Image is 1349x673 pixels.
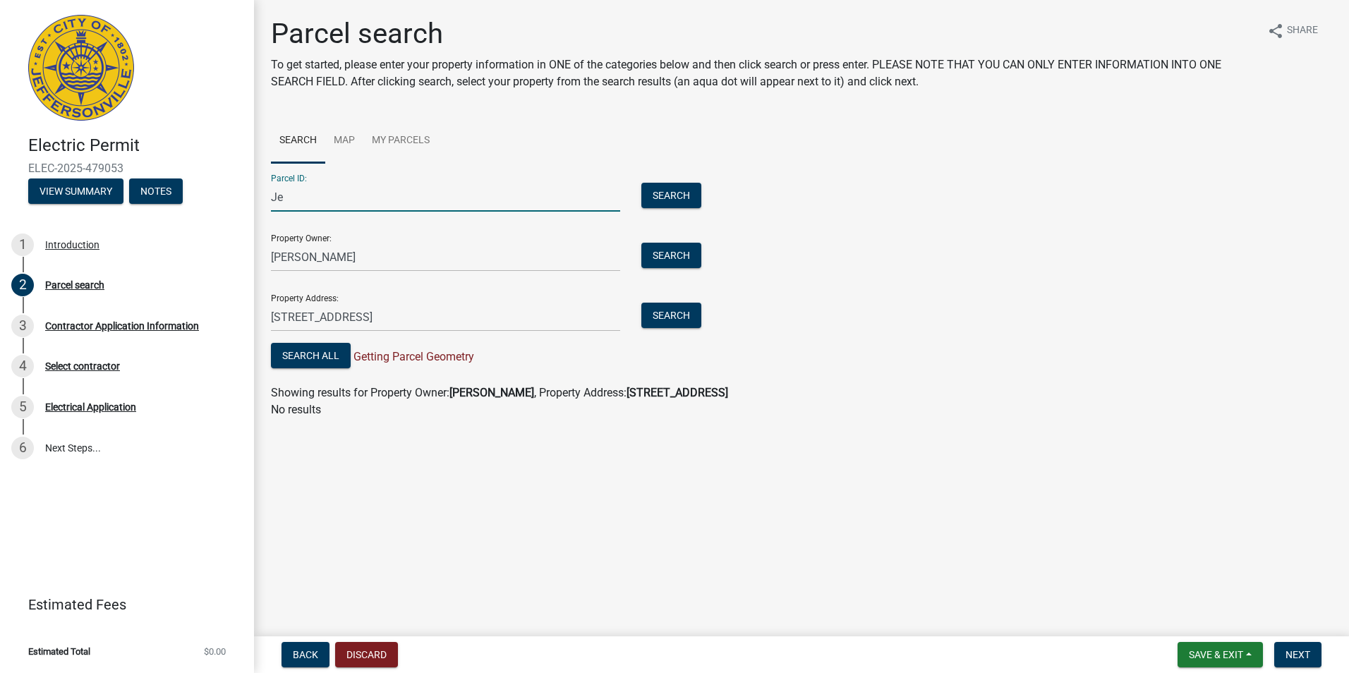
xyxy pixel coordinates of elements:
div: 1 [11,234,34,256]
div: Select contractor [45,361,120,371]
button: Discard [335,642,398,667]
div: Parcel search [45,280,104,290]
a: My Parcels [363,119,438,164]
span: Estimated Total [28,647,90,656]
button: shareShare [1256,17,1329,44]
p: No results [271,401,1332,418]
button: Search [641,183,701,208]
a: Estimated Fees [11,590,231,619]
button: Save & Exit [1178,642,1263,667]
a: Map [325,119,363,164]
button: Back [282,642,329,667]
span: Save & Exit [1189,649,1243,660]
button: Search [641,303,701,328]
button: Search [641,243,701,268]
h4: Electric Permit [28,135,243,156]
span: Share [1287,23,1318,40]
div: Contractor Application Information [45,321,199,331]
strong: [STREET_ADDRESS] [627,386,728,399]
div: Showing results for Property Owner: , Property Address: [271,384,1332,401]
span: Back [293,649,318,660]
img: City of Jeffersonville, Indiana [28,15,134,121]
div: 5 [11,396,34,418]
button: View Summary [28,178,123,204]
button: Next [1274,642,1321,667]
span: Getting Parcel Geometry [351,350,474,363]
div: Introduction [45,240,99,250]
div: 3 [11,315,34,337]
div: Electrical Application [45,402,136,412]
div: 6 [11,437,34,459]
div: 4 [11,355,34,377]
p: To get started, please enter your property information in ONE of the categories below and then cl... [271,56,1256,90]
div: 2 [11,274,34,296]
wm-modal-confirm: Notes [129,186,183,198]
i: share [1267,23,1284,40]
span: $0.00 [204,647,226,656]
span: Next [1286,649,1310,660]
wm-modal-confirm: Summary [28,186,123,198]
a: Search [271,119,325,164]
strong: [PERSON_NAME] [449,386,534,399]
h1: Parcel search [271,17,1256,51]
span: ELEC-2025-479053 [28,162,226,175]
button: Notes [129,178,183,204]
button: Search All [271,343,351,368]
